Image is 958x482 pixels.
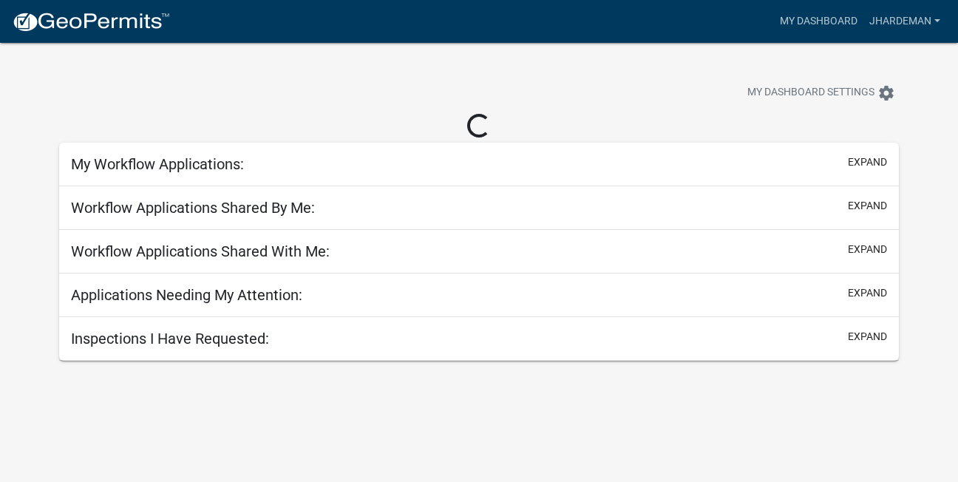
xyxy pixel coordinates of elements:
h5: My Workflow Applications: [71,155,244,173]
button: My Dashboard Settingssettings [736,78,907,107]
button: expand [848,198,887,214]
button: expand [848,242,887,257]
button: expand [848,155,887,170]
span: My Dashboard Settings [747,84,874,102]
button: expand [848,329,887,344]
h5: Applications Needing My Attention: [71,286,302,304]
h5: Workflow Applications Shared With Me: [71,242,330,260]
button: expand [848,285,887,301]
a: jhardeman [863,7,946,35]
h5: Workflow Applications Shared By Me: [71,199,315,217]
a: My Dashboard [774,7,863,35]
i: settings [877,84,895,102]
h5: Inspections I Have Requested: [71,330,269,347]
